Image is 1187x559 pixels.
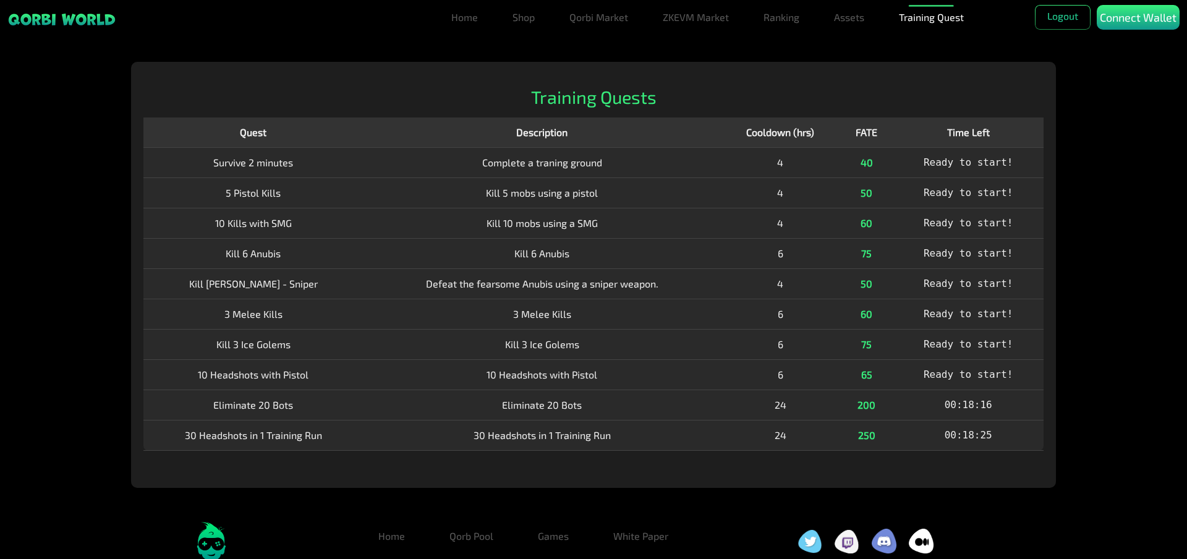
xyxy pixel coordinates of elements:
[364,268,721,299] td: Defeat the fearsome Anubis using a sniper weapon.
[924,187,1013,198] span: Ready to start!
[848,428,885,443] div: 250
[7,12,116,27] img: sticky brand-logo
[924,247,1013,259] span: Ready to start!
[721,390,841,420] td: 24
[364,208,721,238] td: Kill 10 mobs using a SMG
[143,87,1044,108] h2: Training Quests
[924,369,1013,380] span: Ready to start!
[721,299,841,329] td: 6
[848,398,885,412] div: 200
[721,117,841,148] th: Cooldown (hrs)
[721,238,841,268] td: 6
[848,155,885,170] div: 40
[924,217,1013,229] span: Ready to start!
[143,177,364,208] td: 5 Pistol Kills
[528,524,579,548] a: Games
[721,147,841,177] td: 4
[364,117,721,148] th: Description
[1100,9,1176,26] p: Connect Wallet
[759,5,804,30] a: Ranking
[721,329,841,359] td: 6
[924,278,1013,289] span: Ready to start!
[368,524,415,548] a: Home
[848,246,885,261] div: 75
[721,268,841,299] td: 4
[894,5,969,30] a: Training Quest
[848,307,885,322] div: 60
[924,308,1013,320] span: Ready to start!
[893,420,1044,450] td: 00:18:25
[440,524,503,548] a: Qorb Pool
[893,117,1044,148] th: Time Left
[143,420,364,450] td: 30 Headshots in 1 Training Run
[364,329,721,359] td: Kill 3 Ice Golems
[143,299,364,329] td: 3 Melee Kills
[848,186,885,200] div: 50
[364,238,721,268] td: Kill 6 Anubis
[924,156,1013,168] span: Ready to start!
[848,367,885,382] div: 65
[924,338,1013,350] span: Ready to start!
[721,359,841,390] td: 6
[658,5,734,30] a: ZKEVM Market
[840,117,893,148] th: FATE
[848,337,885,352] div: 75
[872,529,896,553] img: social icon
[508,5,540,30] a: Shop
[893,390,1044,420] td: 00:18:16
[143,147,364,177] td: Survive 2 minutes
[143,390,364,420] td: Eliminate 20 Bots
[829,5,869,30] a: Assets
[143,208,364,238] td: 10 Kills with SMG
[143,117,364,148] th: Quest
[1035,5,1091,30] button: Logout
[835,529,859,553] img: social icon
[848,276,885,291] div: 50
[364,177,721,208] td: Kill 5 mobs using a pistol
[143,268,364,299] td: Kill [PERSON_NAME] - Sniper
[721,208,841,238] td: 4
[721,420,841,450] td: 24
[143,238,364,268] td: Kill 6 Anubis
[798,529,822,553] img: social icon
[364,299,721,329] td: 3 Melee Kills
[143,359,364,390] td: 10 Headshots with Pistol
[446,5,483,30] a: Home
[364,359,721,390] td: 10 Headshots with Pistol
[364,147,721,177] td: Complete a traning ground
[364,420,721,450] td: 30 Headshots in 1 Training Run
[143,329,364,359] td: Kill 3 Ice Golems
[909,529,934,553] img: social icon
[603,524,678,548] a: White Paper
[364,390,721,420] td: Eliminate 20 Bots
[848,216,885,231] div: 60
[721,177,841,208] td: 4
[564,5,633,30] a: Qorbi Market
